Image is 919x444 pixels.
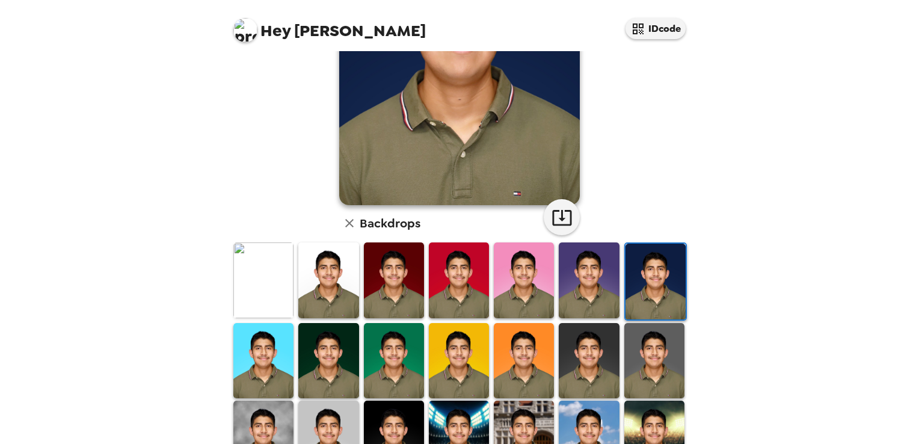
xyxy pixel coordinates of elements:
img: Original [233,242,294,318]
img: profile pic [233,18,257,42]
span: Hey [260,20,290,42]
button: IDcode [625,18,686,39]
h6: Backdrops [360,214,420,233]
span: [PERSON_NAME] [233,12,426,39]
